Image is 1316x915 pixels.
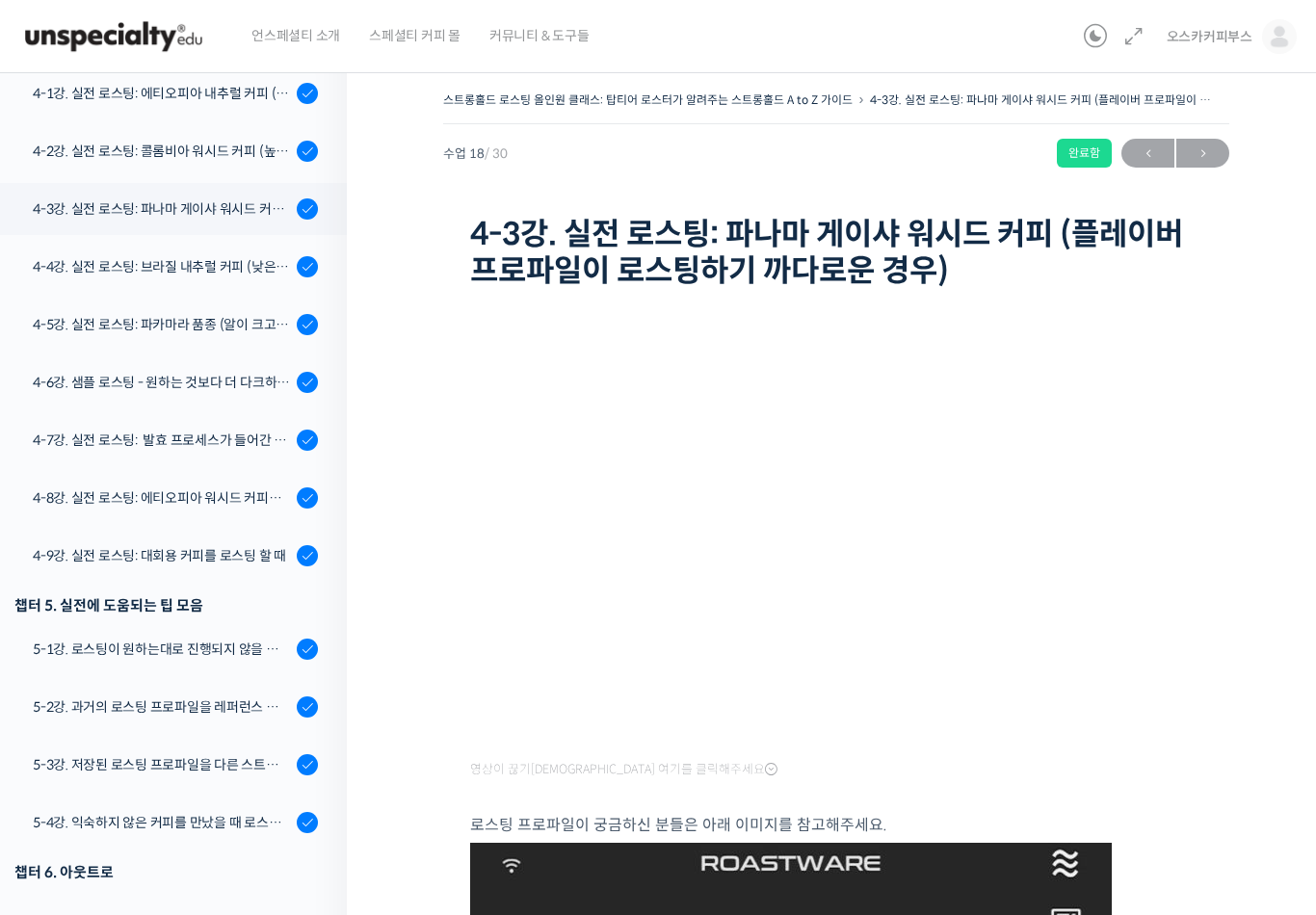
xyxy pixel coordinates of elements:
[33,198,291,220] div: 4-3강. 실전 로스팅: 파나마 게이샤 워시드 커피 (플레이버 프로파일이 로스팅하기 까다로운 경우)
[470,216,1202,290] h1: 4-3강. 실전 로스팅: 파나마 게이샤 워시드 커피 (플레이버 프로파일이 로스팅하기 까다로운 경우)
[33,314,291,335] div: 4-5강. 실전 로스팅: 파카마라 품종 (알이 크고 산지에서 건조가 고르게 되기 힘든 경우)
[33,256,291,277] div: 4-4강. 실전 로스팅: 브라질 내추럴 커피 (낮은 고도에서 재배되어 당분과 밀도가 낮은 경우)
[1176,141,1229,167] span: →
[443,92,853,107] a: 스트롱홀드 로스팅 올인원 클래스: 탑티어 로스터가 알려주는 스트롱홀드 A to Z 가이드
[33,141,291,162] div: 4-2강. 실전 로스팅: 콜롬비아 워시드 커피 (높은 밀도와 수분율 때문에 1차 크랙에서 많은 수분을 방출하는 경우)
[1121,139,1174,168] a: ←이전
[249,611,370,659] a: 설정
[61,640,72,655] span: 홈
[33,696,291,718] div: 5-2강. 과거의 로스팅 프로파일을 레퍼런스 삼아 리뷰하는 방법
[33,812,291,833] div: 5-4강. 익숙하지 않은 커피를 만났을 때 로스팅 전략 세우는 방법
[33,83,291,104] div: 4-1강. 실전 로스팅: 에티오피아 내추럴 커피 (당분이 많이 포함되어 있고 색이 고르지 않은 경우)
[470,762,777,777] span: 영상이 끊기[DEMOGRAPHIC_DATA] 여기를 클릭해주세요
[443,147,508,160] span: 수업 18
[470,812,1202,838] p: 로스팅 프로파일이 궁금하신 분들은 아래 이미지를 참고해주세요.
[33,487,291,509] div: 4-8강. 실전 로스팅: 에티오피아 워시드 커피를 에스프레소용으로 로스팅 할 때
[33,430,291,451] div: 4-7강. 실전 로스팅: 발효 프로세스가 들어간 커피를 필터용으로 로스팅 할 때
[33,545,291,566] div: 4-9강. 실전 로스팅: 대회용 커피를 로스팅 할 때
[33,754,291,775] div: 5-3강. 저장된 로스팅 프로파일을 다른 스트롱홀드 로스팅 머신에서 적용할 경우에 보정하는 방법
[14,592,318,618] div: 챕터 5. 실전에 도움되는 팁 모음
[176,640,199,656] span: 대화
[1176,139,1229,168] a: 다음→
[298,640,321,655] span: 설정
[127,611,249,659] a: 대화
[1057,139,1112,168] div: 완료함
[14,859,318,885] div: 챕터 6. 아웃트로
[6,611,127,659] a: 홈
[1121,141,1174,167] span: ←
[33,372,291,393] div: 4-6강. 샘플 로스팅 - 원하는 것보다 더 다크하게 로스팅 하는 이유
[33,639,291,660] div: 5-1강. 로스팅이 원하는대로 진행되지 않을 때, 일관성이 떨어질 때
[485,145,508,162] span: / 30
[1167,28,1252,45] span: 오스카커피부스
